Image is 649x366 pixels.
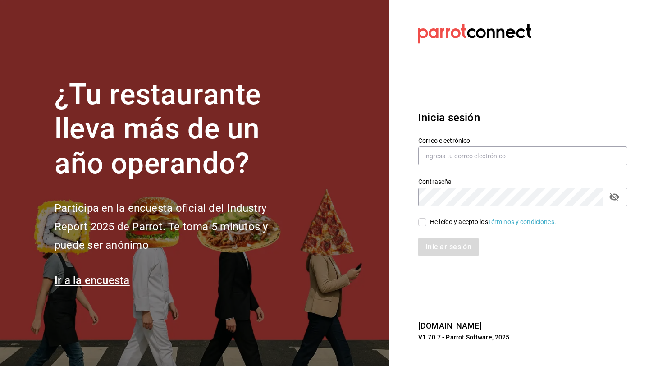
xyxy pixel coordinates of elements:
[55,78,298,181] h1: ¿Tu restaurante lleva más de un año operando?
[418,333,627,342] p: V1.70.7 - Parrot Software, 2025.
[488,218,556,225] a: Términos y condiciones.
[55,274,130,287] a: Ir a la encuesta
[418,178,627,184] label: Contraseña
[430,217,556,227] div: He leído y acepto los
[418,137,627,143] label: Correo electrónico
[418,146,627,165] input: Ingresa tu correo electrónico
[418,110,627,126] h3: Inicia sesión
[607,189,622,205] button: passwordField
[55,199,298,254] h2: Participa en la encuesta oficial del Industry Report 2025 de Parrot. Te toma 5 minutos y puede se...
[418,321,482,330] a: [DOMAIN_NAME]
